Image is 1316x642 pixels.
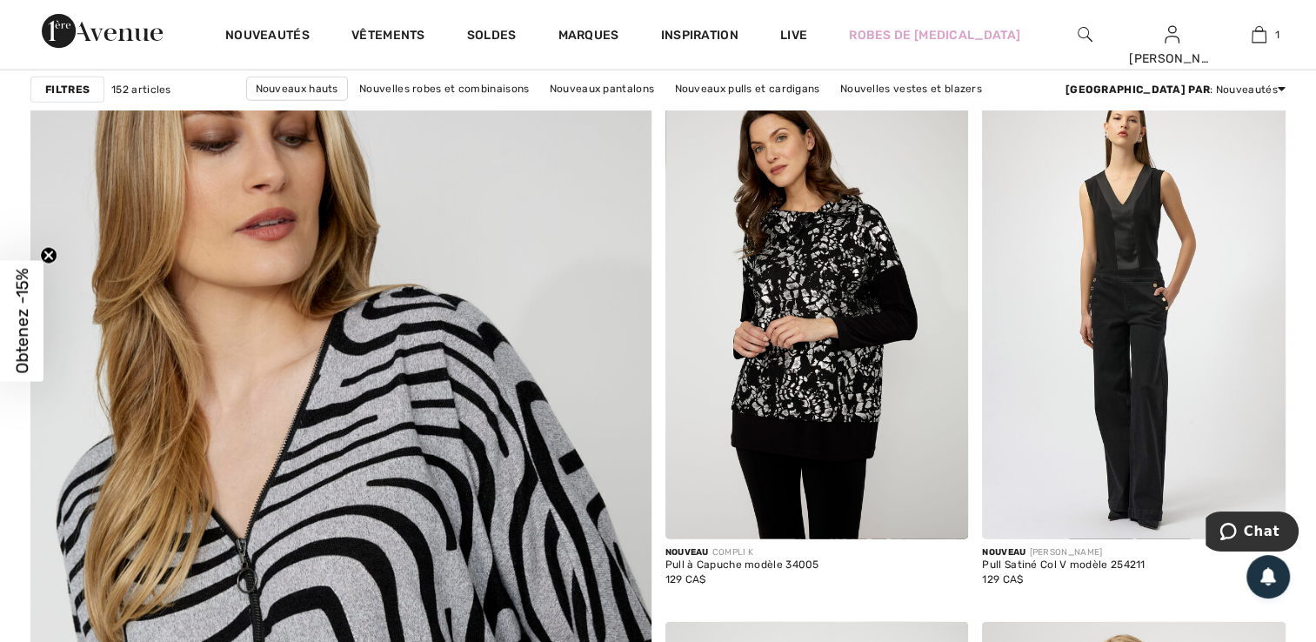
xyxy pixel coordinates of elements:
span: 152 articles [111,82,171,97]
img: Pull à Capuche modèle 34005. As sample [665,84,969,539]
a: Nouveaux pulls et cardigans [665,77,828,100]
a: Soldes [467,28,517,46]
div: Pull à Capuche modèle 34005 [665,559,819,572]
strong: Filtres [45,82,90,97]
strong: [GEOGRAPHIC_DATA] par [1065,84,1210,96]
a: Marques [558,28,618,46]
img: 1ère Avenue [42,14,163,49]
a: Robes de [MEDICAL_DATA] [849,26,1020,44]
div: COMPLI K [665,546,819,559]
a: Nouvelles robes et combinaisons [351,77,538,100]
span: Inspiration [661,28,738,46]
span: 129 CA$ [665,573,706,585]
img: Pull Satiné Col V modèle 254211. Noir [982,84,1286,539]
span: 1 [1275,27,1279,43]
div: [PERSON_NAME] [982,546,1145,559]
span: 129 CA$ [982,573,1023,585]
img: Mon panier [1252,24,1266,45]
a: Nouveaux hauts [246,77,348,101]
iframe: Ouvre un widget dans lequel vous pouvez chatter avec l’un de nos agents [1206,512,1299,555]
a: Nouvelles jupes [474,101,572,124]
a: Se connecter [1165,26,1179,43]
div: : Nouveautés [1065,82,1286,97]
span: Obtenez -15% [12,269,32,374]
a: Nouvelles vestes et blazers [832,77,991,100]
span: Nouveau [982,547,1025,558]
img: Mes infos [1165,24,1179,45]
img: recherche [1078,24,1092,45]
a: Live [780,26,807,44]
a: Nouveautés [225,28,310,46]
a: Nouveaux pantalons [541,77,663,100]
span: Nouveau [665,547,709,558]
div: [PERSON_NAME] [1129,50,1214,68]
button: Close teaser [40,247,57,264]
a: 1 [1216,24,1301,45]
a: Nouveaux vêtements d'extérieur [575,101,762,124]
a: Vêtements [351,28,425,46]
div: Pull Satiné Col V modèle 254211 [982,559,1145,572]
